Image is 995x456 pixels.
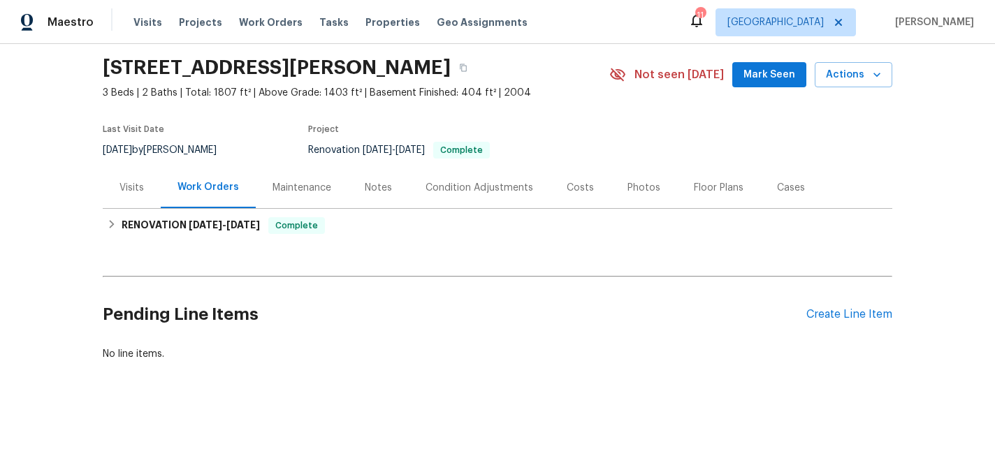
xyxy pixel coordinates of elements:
[365,15,420,29] span: Properties
[103,142,233,159] div: by [PERSON_NAME]
[437,15,528,29] span: Geo Assignments
[273,181,331,195] div: Maintenance
[815,62,892,88] button: Actions
[695,8,705,22] div: 11
[319,17,349,27] span: Tasks
[189,220,222,230] span: [DATE]
[179,15,222,29] span: Projects
[634,68,724,82] span: Not seen [DATE]
[308,145,490,155] span: Renovation
[122,217,260,234] h6: RENOVATION
[694,181,743,195] div: Floor Plans
[308,125,339,133] span: Project
[239,15,303,29] span: Work Orders
[103,347,892,361] div: No line items.
[177,180,239,194] div: Work Orders
[103,86,609,100] span: 3 Beds | 2 Baths | Total: 1807 ft² | Above Grade: 1403 ft² | Basement Finished: 404 ft² | 2004
[103,209,892,242] div: RENOVATION [DATE]-[DATE]Complete
[889,15,974,29] span: [PERSON_NAME]
[119,181,144,195] div: Visits
[48,15,94,29] span: Maestro
[270,219,324,233] span: Complete
[189,220,260,230] span: -
[627,181,660,195] div: Photos
[133,15,162,29] span: Visits
[777,181,805,195] div: Cases
[567,181,594,195] div: Costs
[435,146,488,154] span: Complete
[743,66,795,84] span: Mark Seen
[451,55,476,80] button: Copy Address
[103,61,451,75] h2: [STREET_ADDRESS][PERSON_NAME]
[395,145,425,155] span: [DATE]
[727,15,824,29] span: [GEOGRAPHIC_DATA]
[363,145,425,155] span: -
[103,145,132,155] span: [DATE]
[226,220,260,230] span: [DATE]
[365,181,392,195] div: Notes
[426,181,533,195] div: Condition Adjustments
[103,125,164,133] span: Last Visit Date
[826,66,881,84] span: Actions
[363,145,392,155] span: [DATE]
[103,282,806,347] h2: Pending Line Items
[732,62,806,88] button: Mark Seen
[806,308,892,321] div: Create Line Item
